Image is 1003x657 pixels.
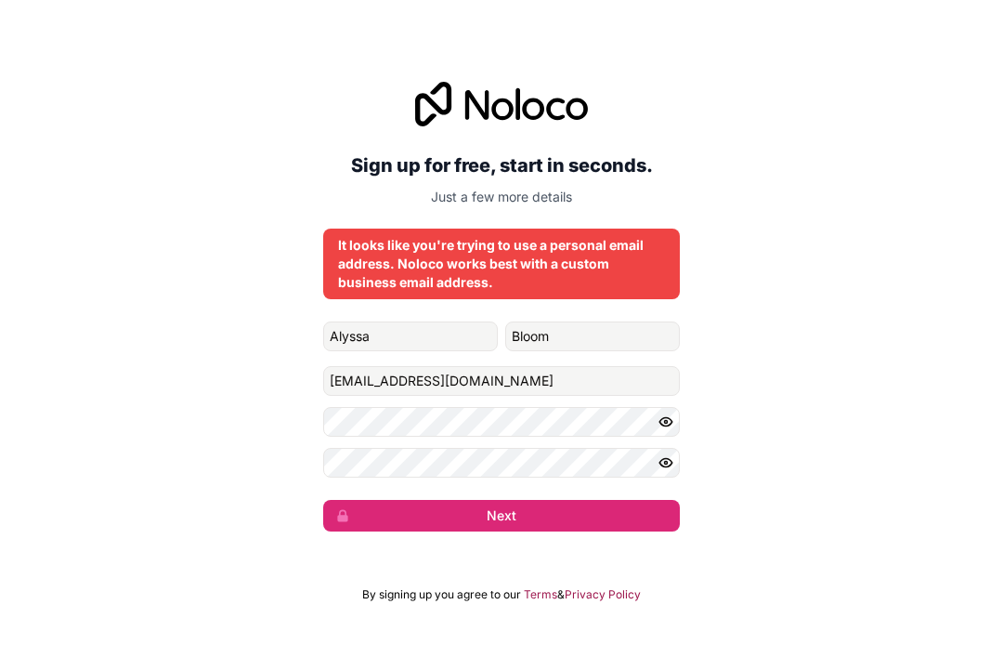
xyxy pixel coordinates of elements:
[362,587,521,602] span: By signing up you agree to our
[323,407,680,437] input: Password
[323,149,680,182] h2: Sign up for free, start in seconds.
[557,587,565,602] span: &
[323,448,680,478] input: Confirm password
[338,236,665,292] div: It looks like you're trying to use a personal email address. Noloco works best with a custom busi...
[323,500,680,532] button: Next
[524,587,557,602] a: Terms
[323,188,680,206] p: Just a few more details
[565,587,641,602] a: Privacy Policy
[505,322,680,351] input: family-name
[323,366,680,396] input: Email address
[323,322,498,351] input: given-name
